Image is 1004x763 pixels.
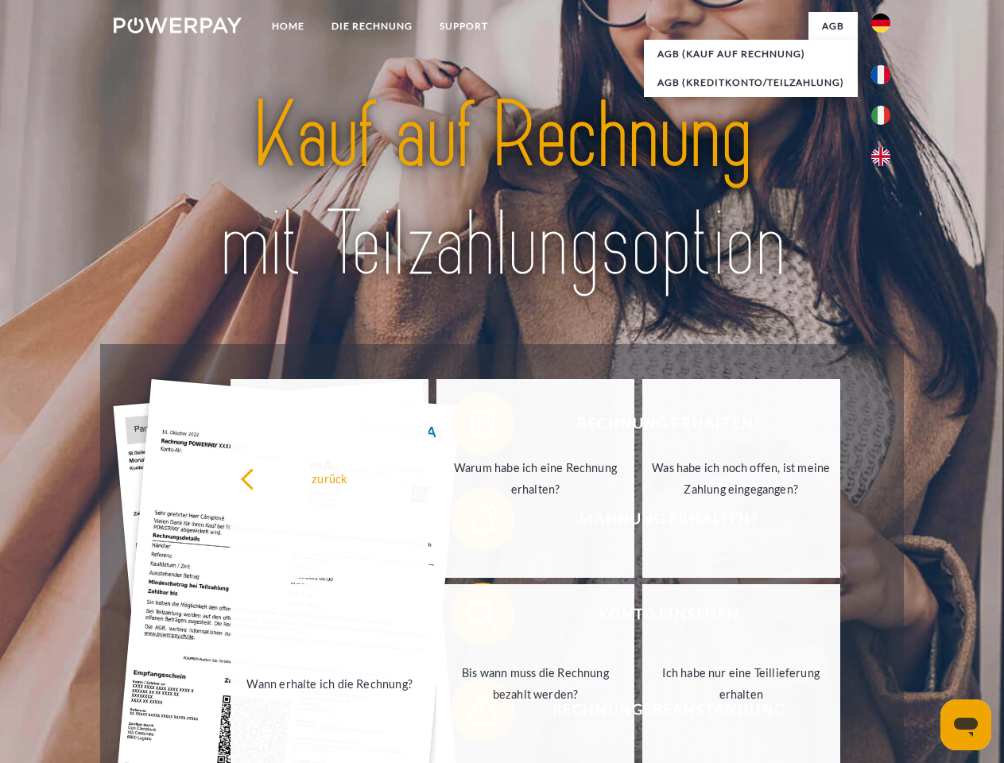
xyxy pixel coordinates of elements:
a: SUPPORT [426,12,502,41]
div: zurück [240,467,419,489]
iframe: Schaltfläche zum Öffnen des Messaging-Fensters [940,699,991,750]
img: title-powerpay_de.svg [152,76,852,304]
img: en [871,147,890,166]
div: Was habe ich noch offen, ist meine Zahlung eingegangen? [652,457,831,500]
img: fr [871,65,890,84]
a: agb [808,12,858,41]
div: Ich habe nur eine Teillieferung erhalten [652,662,831,705]
img: logo-powerpay-white.svg [114,17,242,33]
img: it [871,106,890,125]
div: Warum habe ich eine Rechnung erhalten? [446,457,625,500]
a: AGB (Kauf auf Rechnung) [644,40,858,68]
a: DIE RECHNUNG [318,12,426,41]
img: de [871,14,890,33]
a: AGB (Kreditkonto/Teilzahlung) [644,68,858,97]
a: Home [258,12,318,41]
div: Wann erhalte ich die Rechnung? [240,672,419,694]
div: Bis wann muss die Rechnung bezahlt werden? [446,662,625,705]
a: Was habe ich noch offen, ist meine Zahlung eingegangen? [642,379,840,578]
